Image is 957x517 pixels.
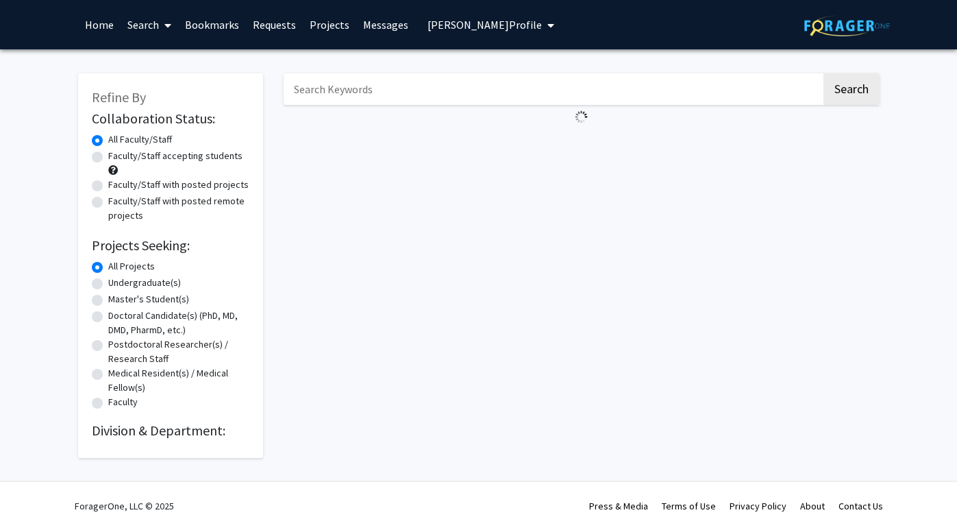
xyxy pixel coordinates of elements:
[108,132,172,147] label: All Faculty/Staff
[92,110,249,127] h2: Collaboration Status:
[108,337,249,366] label: Postdoctoral Researcher(s) / Research Staff
[823,73,880,105] button: Search
[78,1,121,49] a: Home
[356,1,415,49] a: Messages
[246,1,303,49] a: Requests
[108,309,249,337] label: Doctoral Candidate(s) (PhD, MD, DMD, PharmD, etc.)
[899,455,947,507] iframe: Chat
[662,500,716,512] a: Terms of Use
[730,500,786,512] a: Privacy Policy
[108,194,249,223] label: Faculty/Staff with posted remote projects
[427,18,542,32] span: [PERSON_NAME] Profile
[108,366,249,395] label: Medical Resident(s) / Medical Fellow(s)
[838,500,883,512] a: Contact Us
[92,88,146,106] span: Refine By
[303,1,356,49] a: Projects
[121,1,178,49] a: Search
[804,15,890,36] img: ForagerOne Logo
[108,395,138,409] label: Faculty
[284,129,880,160] nav: Page navigation
[800,500,825,512] a: About
[92,237,249,254] h2: Projects Seeking:
[178,1,246,49] a: Bookmarks
[108,178,249,192] label: Faculty/Staff with posted projects
[108,149,243,163] label: Faculty/Staff accepting students
[284,73,821,105] input: Search Keywords
[108,292,189,306] label: Master's Student(s)
[589,500,648,512] a: Press & Media
[92,422,249,439] h2: Division & Department:
[108,276,181,290] label: Undergraduate(s)
[108,259,155,274] label: All Projects
[569,105,593,129] img: Loading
